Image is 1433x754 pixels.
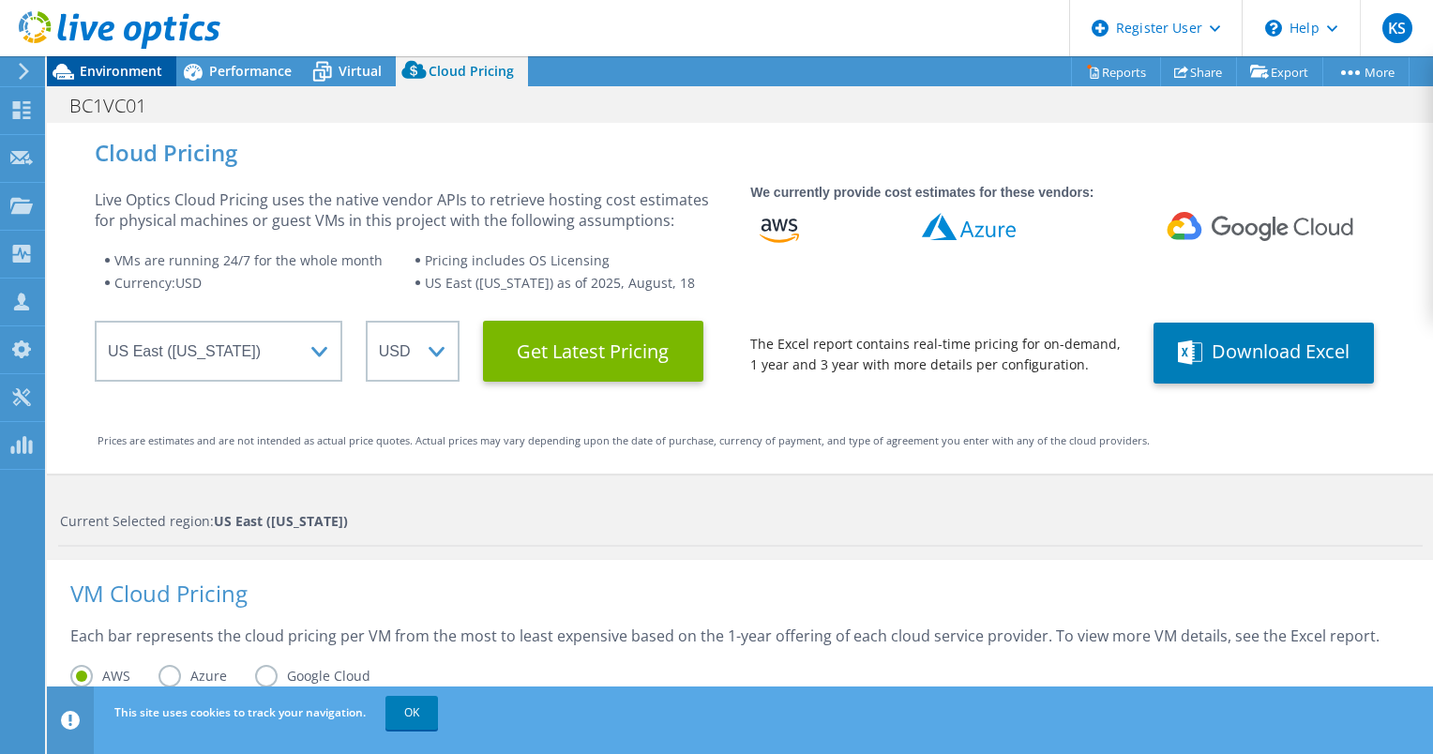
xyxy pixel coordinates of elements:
a: Export [1236,57,1323,86]
span: Virtual [339,62,382,80]
span: Currency: USD [114,274,202,292]
div: The Excel report contains real-time pricing for on-demand, 1 year and 3 year with more details pe... [750,334,1130,375]
a: OK [385,696,438,730]
div: Current Selected region: [60,511,1423,532]
button: Download Excel [1154,323,1374,384]
span: Pricing includes OS Licensing [425,251,610,269]
span: KS [1382,13,1412,43]
span: Cloud Pricing [429,62,514,80]
label: AWS [70,665,158,687]
div: Live Optics Cloud Pricing uses the native vendor APIs to retrieve hosting cost estimates for phys... [95,189,727,231]
a: More [1322,57,1410,86]
div: Prices are estimates and are not intended as actual price quotes. Actual prices may vary dependin... [98,430,1382,451]
strong: We currently provide cost estimates for these vendors: [750,185,1094,200]
span: Performance [209,62,292,80]
button: Get Latest Pricing [483,321,703,382]
svg: \n [1265,20,1282,37]
div: Each bar represents the cloud pricing per VM from the most to least expensive based on the 1-year... [70,626,1410,665]
h1: BC1VC01 [61,96,175,116]
span: This site uses cookies to track your navigation. [114,704,366,720]
label: Azure [158,665,255,687]
div: VM Cloud Pricing [70,583,1410,626]
label: Google Cloud [255,665,399,687]
strong: US East ([US_STATE]) [214,512,348,530]
span: Environment [80,62,162,80]
div: Cloud Pricing [95,143,1385,163]
span: VMs are running 24/7 for the whole month [114,251,383,269]
span: US East ([US_STATE]) as of 2025, August, 18 [425,274,695,292]
a: Reports [1071,57,1161,86]
a: Share [1160,57,1237,86]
